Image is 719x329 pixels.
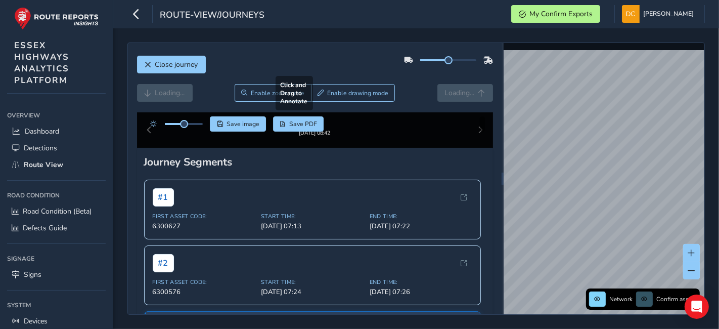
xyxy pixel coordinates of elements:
[153,296,255,305] span: 6300576
[7,298,106,313] div: System
[23,207,92,216] span: Road Condition (Beta)
[685,295,709,319] div: Open Intercom Messenger
[529,9,593,19] span: My Confirm Exports
[153,286,255,294] span: First Asset Code:
[284,128,346,137] img: Thumbnail frame
[7,203,106,220] a: Road Condition (Beta)
[273,116,324,132] button: PDF
[210,116,266,132] button: Save
[153,262,174,280] span: # 2
[289,120,317,128] span: Save PDF
[311,84,395,102] button: Draw
[235,84,311,102] button: Zoom
[622,5,697,23] button: [PERSON_NAME]
[7,108,106,123] div: Overview
[155,60,198,69] span: Close journey
[25,127,59,136] span: Dashboard
[261,286,364,294] span: Start Time:
[7,220,106,236] a: Defects Guide
[144,163,486,177] div: Journey Segments
[160,9,264,23] span: route-view/journeys
[370,286,472,294] span: End Time:
[370,230,472,239] span: [DATE] 07:22
[7,251,106,266] div: Signage
[643,5,694,23] span: [PERSON_NAME]
[261,230,364,239] span: [DATE] 07:13
[137,56,206,73] button: Close journey
[227,120,259,128] span: Save image
[656,295,697,303] span: Confirm assets
[370,221,472,228] span: End Time:
[153,230,255,239] span: 6300627
[153,196,174,215] span: # 1
[7,266,106,283] a: Signs
[511,5,600,23] button: My Confirm Exports
[609,295,633,303] span: Network
[23,223,67,233] span: Defects Guide
[7,140,106,156] a: Detections
[327,89,388,97] span: Enable drawing mode
[7,123,106,140] a: Dashboard
[153,221,255,228] span: First Asset Code:
[7,188,106,203] div: Road Condition
[24,160,63,170] span: Route View
[261,221,364,228] span: Start Time:
[622,5,640,23] img: diamond-layout
[24,316,48,326] span: Devices
[14,39,69,86] span: ESSEX HIGHWAYS ANALYTICS PLATFORM
[261,296,364,305] span: [DATE] 07:24
[24,143,57,153] span: Detections
[284,137,346,145] div: [DATE] 08:42
[24,270,41,279] span: Signs
[370,296,472,305] span: [DATE] 07:26
[7,156,106,173] a: Route View
[251,89,304,97] span: Enable zoom mode
[14,7,99,30] img: rr logo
